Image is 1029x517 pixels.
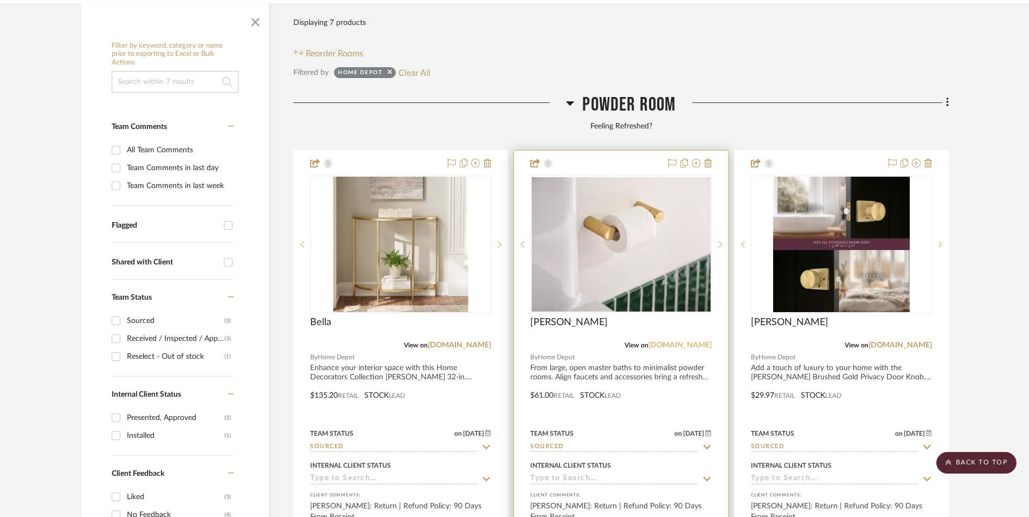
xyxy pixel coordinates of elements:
[530,442,698,453] input: Type to Search…
[224,409,231,426] div: (2)
[773,177,909,312] img: Ridgeway
[333,177,468,312] img: Bella
[224,488,231,506] div: (3)
[845,342,869,348] span: View on
[306,47,363,60] span: Reorder Rooms
[530,316,608,328] span: [PERSON_NAME]
[127,348,224,365] div: Reselect - Out of stock
[127,409,224,426] div: Presented, Approved
[318,352,355,363] span: Home Depot
[127,177,231,195] div: Team Comments in last week
[751,474,919,484] input: Type to Search…
[310,461,391,470] div: Internal Client Status
[625,342,648,348] span: View on
[582,93,676,117] span: Powder Room
[936,452,1017,474] scroll-to-top-button: BACK TO TOP
[224,427,231,444] div: (1)
[127,488,224,506] div: Liked
[293,47,363,60] button: Reorder Rooms
[293,67,329,79] div: Filtered by
[751,461,832,470] div: Internal Client Status
[224,348,231,365] div: (1)
[530,352,538,363] span: By
[428,341,491,349] a: [DOMAIN_NAME]
[462,430,485,437] span: [DATE]
[895,430,903,437] span: on
[404,342,428,348] span: View on
[338,69,382,80] div: Home Depot
[293,12,366,34] div: Displaying 7 products
[530,461,611,470] div: Internal Client Status
[751,352,758,363] span: By
[112,391,181,398] span: Internal Client Status
[530,429,574,438] div: Team Status
[127,312,224,329] div: Sourced
[751,442,919,453] input: Type to Search…
[530,474,698,484] input: Type to Search…
[869,341,932,349] a: [DOMAIN_NAME]
[310,474,478,484] input: Type to Search…
[311,176,491,313] div: 0
[112,294,152,301] span: Team Status
[674,430,682,437] span: on
[112,42,239,67] h6: Filter by keyword, category or name prior to exporting to Excel or Bulk Actions
[112,123,167,131] span: Team Comments
[531,177,710,312] img: Moen
[648,341,712,349] a: [DOMAIN_NAME]
[454,430,462,437] span: on
[682,430,705,437] span: [DATE]
[310,442,478,453] input: Type to Search…
[310,316,331,328] span: Bella
[310,352,318,363] span: By
[112,258,218,267] div: Shared with Client
[245,9,266,31] button: Close
[224,330,231,347] div: (3)
[531,176,711,313] div: 0
[127,159,231,177] div: Team Comments in last day
[112,470,164,477] span: Client Feedback
[538,352,575,363] span: Home Depot
[751,429,794,438] div: Team Status
[758,352,795,363] span: Home Depot
[310,429,353,438] div: Team Status
[293,121,949,133] div: Feeling Refreshed?
[127,427,224,444] div: Installed
[751,316,828,328] span: [PERSON_NAME]
[127,141,231,159] div: All Team Comments
[224,312,231,329] div: (3)
[112,71,239,93] input: Search within 7 results
[398,66,430,80] button: Clear All
[112,221,218,230] div: Flagged
[127,330,224,347] div: Received / Inspected / Approved
[903,430,926,437] span: [DATE]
